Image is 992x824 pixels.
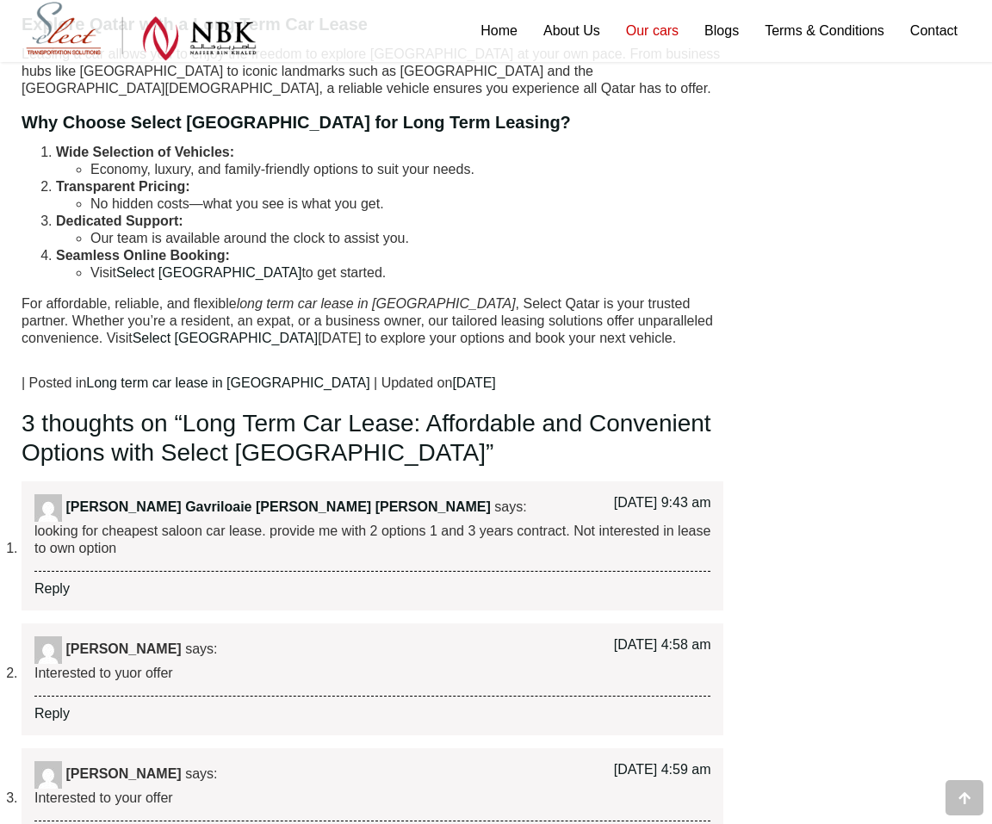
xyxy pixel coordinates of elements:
[185,641,217,656] span: says:
[22,410,711,466] span: Long Term Car Lease: Affordable and Convenient Options with Select [GEOGRAPHIC_DATA]
[90,161,723,178] li: Economy, luxury, and family-friendly options to suit your needs.
[65,766,181,781] b: [PERSON_NAME]
[614,637,711,652] a: [DATE] 4:58 am
[22,113,571,132] strong: Why Choose Select [GEOGRAPHIC_DATA] for Long Term Leasing?
[614,762,711,777] a: [DATE] 4:59 am
[56,145,234,159] strong: Wide Selection of Vehicles:
[34,665,710,682] p: Interested to yuor offer
[56,214,183,228] strong: Dedicated Support:
[237,296,516,311] em: long term car lease in [GEOGRAPHIC_DATA]
[945,780,983,815] div: Go to top
[452,375,495,390] a: [DATE]
[56,179,190,194] strong: Transparent Pricing:
[34,790,710,807] p: Interested to your offer
[22,409,723,468] h2: 3 thoughts on “ ”
[65,499,490,514] a: [PERSON_NAME] Gavriloaie [PERSON_NAME] [PERSON_NAME]
[614,495,711,510] a: [DATE] 9:43 am
[34,706,70,721] a: Reply to Ariel Enriquez Lledo
[22,46,723,97] p: Leasing a car allows you to enjoy the freedom to explore [GEOGRAPHIC_DATA] at your own pace. From...
[34,523,710,557] p: looking for cheapest saloon car lease. provide me with 2 options 1 and 3 years contract. Not inte...
[56,248,230,263] strong: Seamless Online Booking:
[86,375,369,390] a: Long term car lease in [GEOGRAPHIC_DATA]
[133,331,318,345] a: Select [GEOGRAPHIC_DATA]
[90,195,723,213] li: No hidden costs—what you see is what you get.
[34,581,70,596] a: Reply to Danut Mihai Gavriloaie Gavriloaie Danut Mihai Gavriloaie Gavriloaie
[374,375,496,390] span: | Updated on
[494,499,526,514] span: says:
[26,2,257,61] img: Select Rent a Car
[185,766,217,781] span: says:
[116,265,301,280] a: Select [GEOGRAPHIC_DATA]
[22,295,723,347] p: For affordable, reliable, and flexible , Select Qatar is your trusted partner. Whether you’re a r...
[90,230,723,247] li: Our team is available around the clock to assist you.
[90,264,723,282] li: Visit to get started.
[22,375,374,390] span: | Posted in
[65,641,181,656] b: [PERSON_NAME]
